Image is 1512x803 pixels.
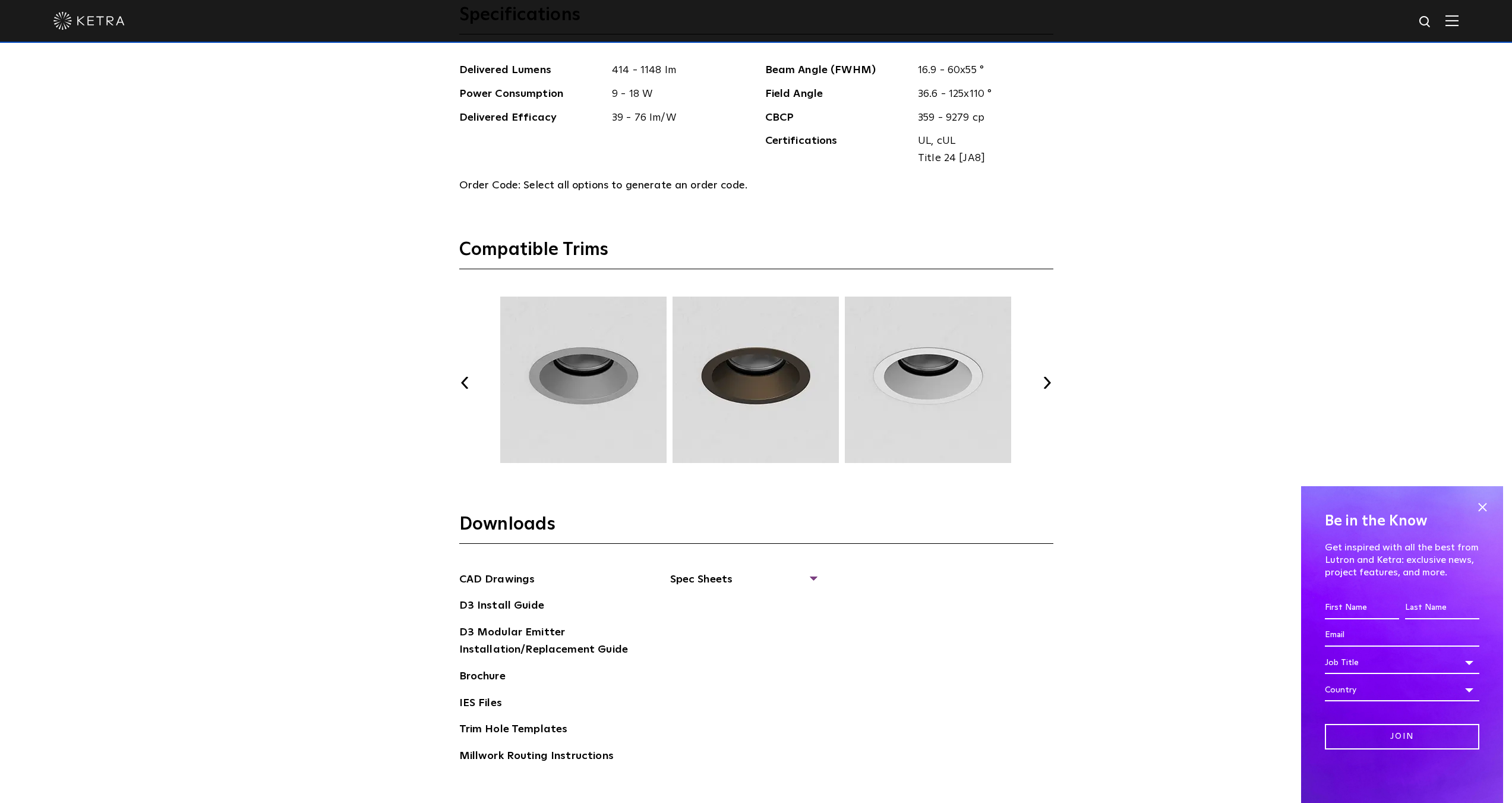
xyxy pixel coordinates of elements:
div: Job Title [1325,651,1479,674]
input: Email [1325,624,1479,647]
span: Order Code: [459,180,521,191]
span: Delivered Lumens [459,62,604,79]
span: UL, cUL [918,133,1044,150]
p: Get inspired with all the best from Lutron and Ketra: exclusive news, project features, and more. [1325,541,1479,578]
a: Millwork Routing Instructions [459,748,614,767]
span: Select all options to generate an order code. [523,180,747,191]
a: CAD Drawings [459,571,535,590]
h4: Be in the Know [1325,510,1479,533]
span: Field Angle [765,86,910,103]
span: 39 - 76 lm/W [603,109,747,127]
span: Beam Angle (FWHM) [765,62,910,79]
span: Spec Sheets [670,571,816,597]
input: Join [1325,724,1479,750]
a: D3 Modular Emitter Installation/Replacement Guide [459,624,637,660]
input: Last Name [1405,597,1479,619]
img: TRM004.webp [671,297,841,463]
input: First Name [1325,597,1399,619]
img: TRM005.webp [843,297,1013,463]
span: Delivered Efficacy [459,109,604,127]
span: 16.9 - 60x55 ° [909,62,1053,79]
span: CBCP [765,109,910,127]
h3: Downloads [459,513,1053,544]
span: 359 - 9279 cp [909,109,1053,127]
span: Power Consumption [459,86,604,103]
div: Country [1325,679,1479,701]
a: Trim Hole Templates [459,721,568,740]
button: Previous [459,377,471,389]
span: Title 24 [JA8] [918,150,1044,167]
a: D3 Install Guide [459,597,544,616]
img: ketra-logo-2019-white [53,12,125,30]
span: 414 - 1148 lm [603,62,747,79]
span: Certifications [765,133,910,167]
a: Brochure [459,668,506,687]
img: search icon [1418,15,1433,30]
span: 36.6 - 125x110 ° [909,86,1053,103]
img: TRM003.webp [498,297,668,463]
span: 9 - 18 W [603,86,747,103]
a: IES Files [459,695,502,714]
button: Next [1041,377,1053,389]
img: Hamburger%20Nav.svg [1445,15,1459,26]
h3: Compatible Trims [459,238,1053,269]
